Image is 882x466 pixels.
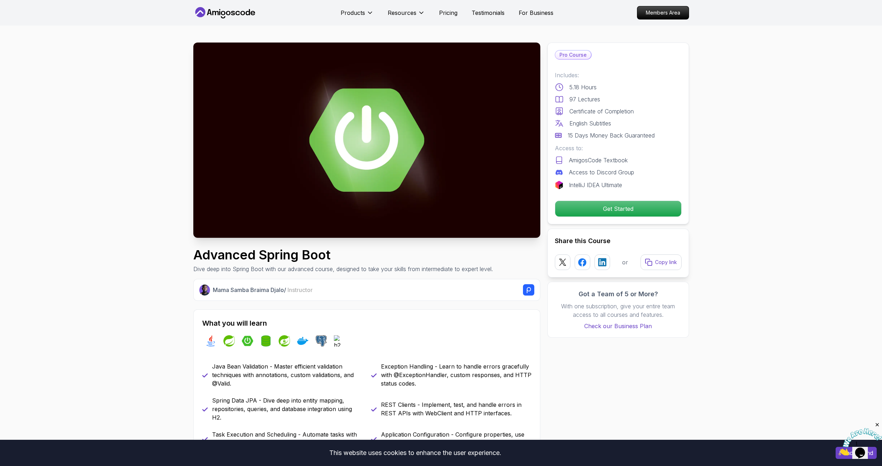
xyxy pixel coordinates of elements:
a: Pricing [439,9,457,17]
img: postgres logo [315,335,327,347]
h1: Advanced Spring Boot [193,248,493,262]
p: REST Clients - Implement, test, and handle errors in REST APIs with WebClient and HTTP interfaces. [381,400,531,417]
button: Accept cookies [836,447,877,459]
img: java logo [205,335,216,347]
p: Java Bean Validation - Master efficient validation techniques with annotations, custom validation... [212,362,363,388]
p: 15 Days Money Back Guaranteed [568,131,655,140]
p: Access to: [555,144,682,152]
p: Certificate of Completion [569,107,634,116]
button: Copy link [641,254,682,270]
img: h2 logo [334,335,345,347]
button: Products [341,9,374,23]
p: Application Configuration - Configure properties, use environment variables, and manage Spring pr... [381,430,531,447]
p: With one subscription, give your entire team access to all courses and features. [555,302,682,319]
h2: What you will learn [202,318,531,328]
img: spring-security logo [279,335,290,347]
img: jetbrains logo [555,181,563,189]
p: 5.18 Hours [569,83,597,91]
iframe: chat widget [838,422,882,455]
a: Testimonials [472,9,505,17]
a: For Business [519,9,553,17]
p: Task Execution and Scheduling - Automate tasks with cron expressions, thread pools, and @Async. [212,430,363,447]
p: AmigosCode Textbook [569,156,628,164]
p: Includes: [555,71,682,79]
p: Products [341,9,365,17]
p: Exception Handling - Learn to handle errors gracefully with @ExceptionHandler, custom responses, ... [381,362,531,388]
p: Members Area [637,6,689,19]
img: spring-boot logo [242,335,253,347]
a: Check our Business Plan [555,322,682,330]
p: or [622,258,628,266]
p: IntelliJ IDEA Ultimate [569,181,622,189]
p: Pro Course [555,51,591,59]
p: English Subtitles [569,119,611,128]
p: Resources [388,9,416,17]
img: spring logo [223,335,235,347]
p: Get Started [555,201,681,217]
span: 1 [3,3,6,9]
h2: Share this Course [555,236,682,246]
button: Get Started [555,201,682,217]
p: Spring Data JPA - Dive deep into entity mapping, repositories, queries, and database integration ... [212,396,363,422]
button: Resources [388,9,425,23]
div: This website uses cookies to enhance the user experience. [5,445,825,461]
p: Mama Samba Braima Djalo / [213,286,313,294]
p: Dive deep into Spring Boot with our advanced course, designed to take your skills from intermedia... [193,265,493,273]
img: Nelson Djalo [199,285,210,296]
p: Access to Discord Group [569,168,634,176]
a: Members Area [637,6,689,19]
img: docker logo [297,335,308,347]
p: 97 Lectures [569,95,600,103]
p: Copy link [655,259,677,266]
img: spring-data-jpa logo [260,335,272,347]
span: Instructor [288,286,313,293]
h3: Got a Team of 5 or More? [555,289,682,299]
img: advanced-spring-boot_thumbnail [193,43,540,238]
